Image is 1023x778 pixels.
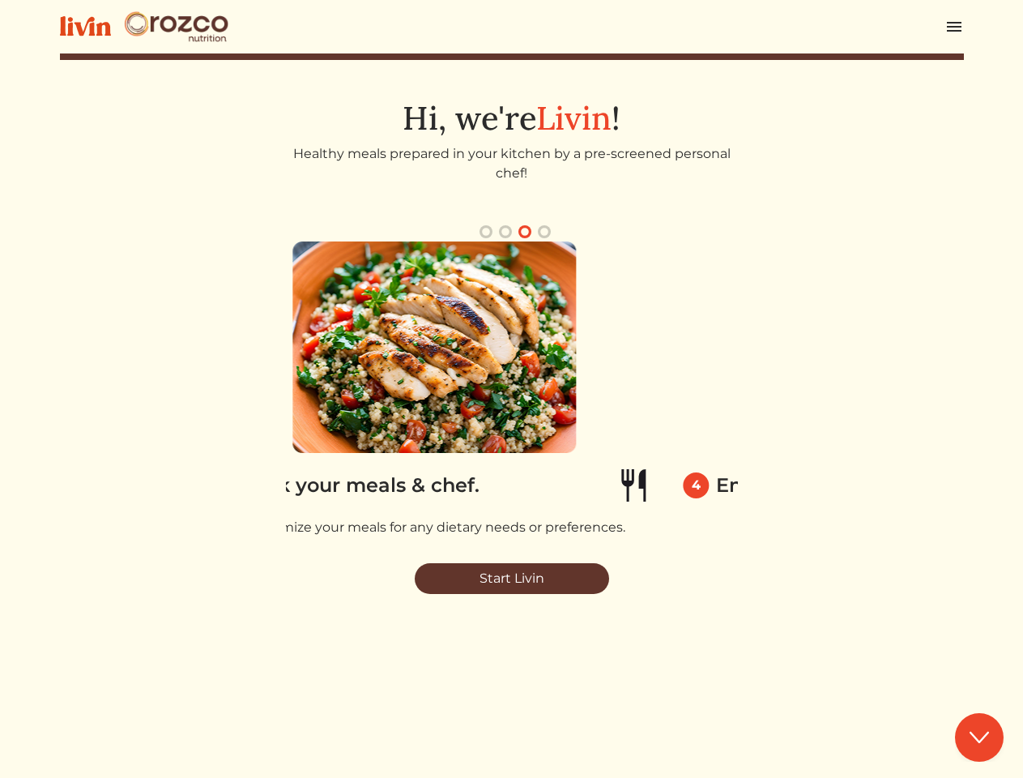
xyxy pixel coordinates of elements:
[955,713,1007,762] iframe: chat widget
[944,17,964,36] img: menu_hamburger-cb6d353cf0ecd9f46ceae1c99ecbeb4a00e71ca567a856bd81f57e9d8c17bb26.svg
[614,466,653,505] img: fork_knife-af0e252cd690bf5fb846470a45bb6714ae1d200bcc91b415bdda3fab28bc552f.svg
[60,16,111,36] img: livin-logo-a0d97d1a881af30f6274990eb6222085a2533c92bbd1e4f22c21b4f0d0e3210c.svg
[683,472,709,498] div: 4
[286,144,738,183] p: Healthy meals prepared in your kitchen by a pre-screened personal chef!
[246,471,479,500] div: Pick your meals & chef.
[723,277,1007,699] iframe: chat widget
[723,717,1007,754] iframe: chat widget
[207,518,659,537] p: Customize your meals for any dietary needs or preferences.
[60,99,964,138] h1: Hi, we're !
[415,563,609,594] a: Start Livin
[292,242,575,453] img: 3_pick_meals_chef-55c25994047693acd1d7c2a6e48fda01511ef7206c9398e080ddcb204787bdba.png
[124,11,229,43] img: Orozco Nutrition
[536,97,612,139] span: Livin
[715,471,776,500] div: Enjoy!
